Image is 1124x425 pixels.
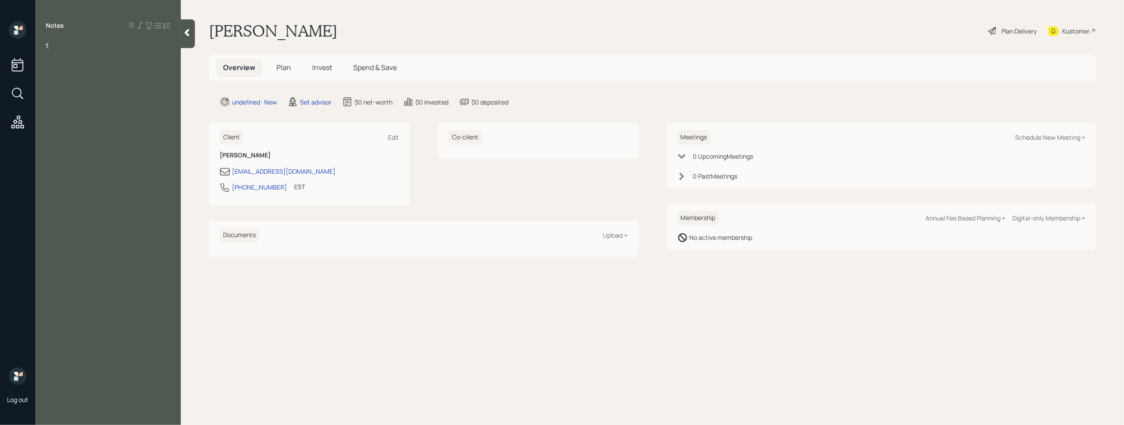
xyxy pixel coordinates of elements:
[471,97,508,107] div: $0 deposited
[693,152,754,161] div: 0 Upcoming Meeting s
[690,233,753,242] div: No active membership
[1001,26,1037,36] div: Plan Delivery
[1062,26,1090,36] div: Kustomer
[603,231,628,239] div: Upload +
[693,171,738,181] div: 0 Past Meeting s
[415,97,448,107] div: $0 invested
[926,214,1005,222] div: Annual Fee Based Planning +
[232,167,336,176] div: [EMAIL_ADDRESS][DOMAIN_NAME]
[300,97,332,107] div: Set advisor
[209,21,337,41] h1: [PERSON_NAME]
[223,63,255,72] span: Overview
[46,41,49,50] span: t
[232,183,287,192] div: [PHONE_NUMBER]
[312,63,332,72] span: Invest
[46,21,64,30] label: Notes
[9,367,26,385] img: retirable_logo.png
[388,133,399,142] div: Edit
[276,63,291,72] span: Plan
[232,97,277,107] div: undefined · New
[677,130,711,145] h6: Meetings
[353,63,397,72] span: Spend & Save
[294,182,305,191] div: EST
[448,130,482,145] h6: Co-client
[220,152,399,159] h6: [PERSON_NAME]
[677,211,719,225] h6: Membership
[7,395,28,404] div: Log out
[220,228,259,242] h6: Documents
[355,97,392,107] div: $0 net-worth
[1015,133,1085,142] div: Schedule New Meeting +
[220,130,243,145] h6: Client
[1012,214,1085,222] div: Digital-only Membership +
